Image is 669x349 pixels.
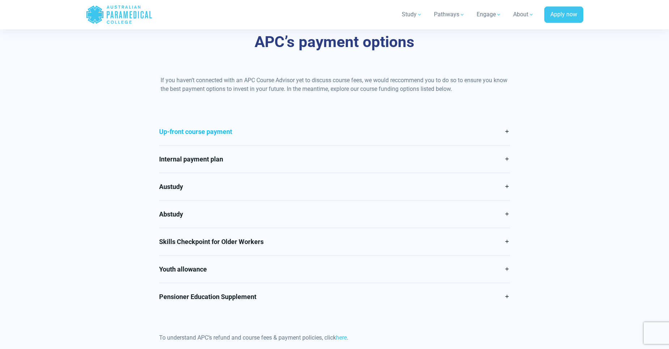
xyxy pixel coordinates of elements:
[159,146,510,173] a: Internal payment plan
[159,333,510,342] p: To understand APC’s refund and course fees & payment policies, click .
[397,4,427,25] a: Study
[159,118,510,145] a: Up-front course payment
[544,7,583,23] a: Apply now
[159,256,510,283] a: Youth allowance
[123,33,546,51] h3: APC’s payment options
[430,4,469,25] a: Pathways
[159,173,510,200] a: Austudy
[509,4,538,25] a: About
[472,4,506,25] a: Engage
[159,283,510,310] a: Pensioner Education Supplement
[86,3,153,26] a: Australian Paramedical College
[159,201,510,228] a: Abstudy
[336,334,347,341] a: here
[159,228,510,255] a: Skills Checkpoint for Older Workers
[159,75,510,95] div: If you haven’t connected with an APC Course Advisor yet to discuss course fees, we would reccomme...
